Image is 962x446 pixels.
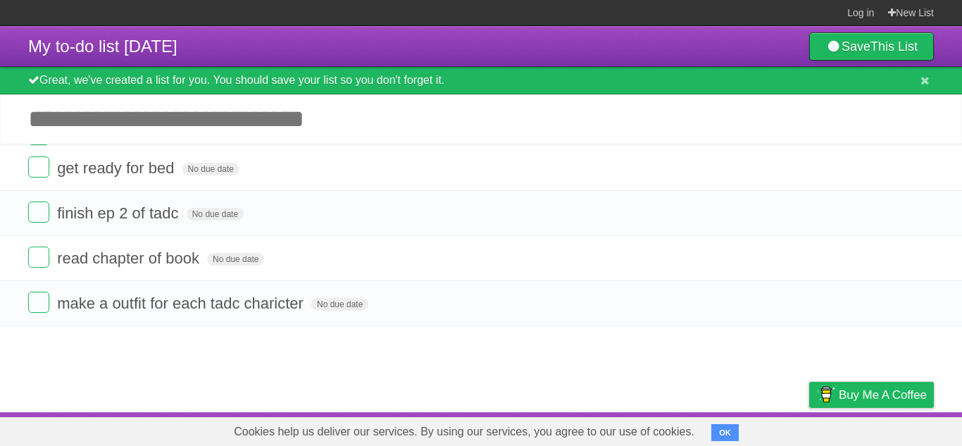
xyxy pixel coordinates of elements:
a: Developers [668,416,725,442]
label: Done [28,202,49,223]
a: About [622,416,651,442]
span: Cookies help us deliver our services. By using our services, you agree to our use of cookies. [220,418,708,446]
span: finish ep 2 of tadc [57,204,182,222]
a: Suggest a feature [845,416,934,442]
label: Done [28,247,49,268]
span: Buy me a coffee [839,383,927,407]
a: Privacy [791,416,827,442]
span: No due date [182,163,239,175]
label: Done [28,144,49,166]
span: read chapter of book [57,249,203,267]
b: This List [870,39,918,54]
a: Terms [743,416,774,442]
span: get ready for bed [57,159,177,177]
span: make a outfit for each tadc charicter [57,295,307,312]
span: No due date [187,208,244,221]
label: Done [28,156,49,178]
a: SaveThis List [809,32,934,61]
img: Buy me a coffee [816,383,835,407]
a: Buy me a coffee [809,382,934,408]
label: Done [28,292,49,313]
span: No due date [311,298,368,311]
span: My to-do list [DATE] [28,37,177,56]
span: No due date [207,253,264,266]
button: OK [711,424,739,441]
